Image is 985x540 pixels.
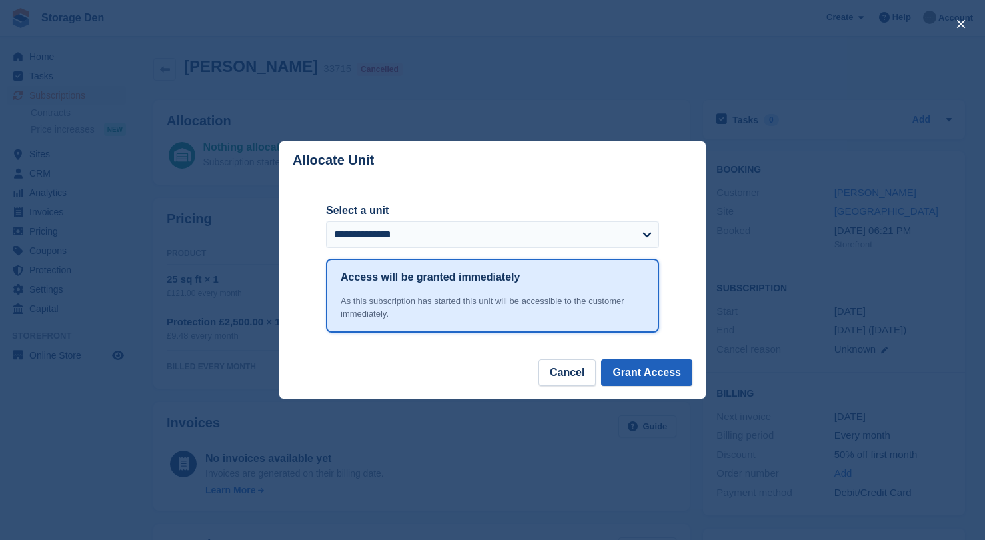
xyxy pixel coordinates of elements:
button: Cancel [538,359,596,386]
button: Grant Access [601,359,692,386]
button: close [950,13,972,35]
p: Allocate Unit [293,153,374,168]
div: As this subscription has started this unit will be accessible to the customer immediately. [341,295,644,321]
h1: Access will be granted immediately [341,269,520,285]
label: Select a unit [326,203,659,219]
